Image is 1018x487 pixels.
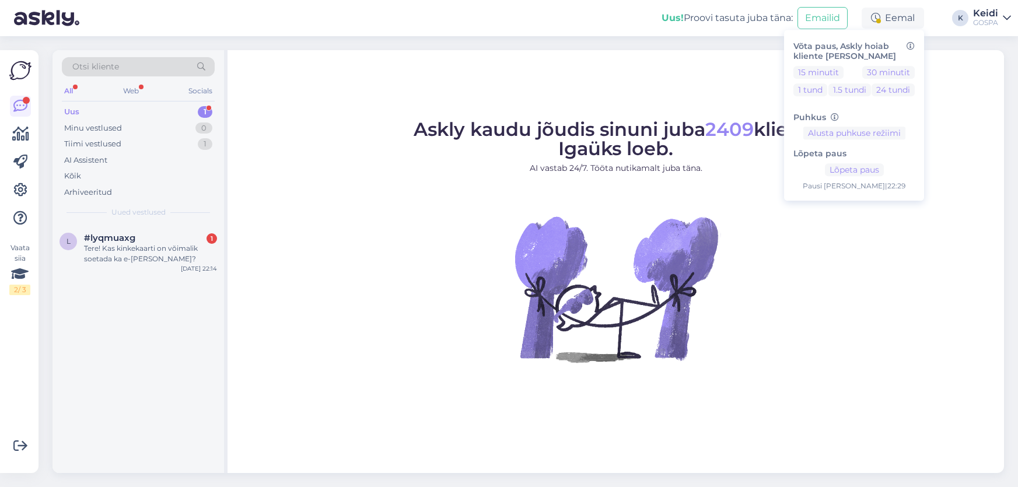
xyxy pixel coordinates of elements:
[64,170,81,182] div: Kõik
[64,138,121,150] div: Tiimi vestlused
[414,118,818,160] span: Askly kaudu jõudis sinuni juba klienti. Igaüks loeb.
[793,41,915,61] h6: Võta paus, Askly hoiab kliente [PERSON_NAME]
[793,181,915,191] div: Pausi [PERSON_NAME] | 22:29
[198,138,212,150] div: 1
[872,83,915,96] button: 24 tundi
[9,59,32,82] img: Askly Logo
[511,184,721,394] img: No Chat active
[803,127,905,140] button: Alusta puhkuse režiimi
[84,243,217,264] div: Tere! Kas kinkekaarti on võimalik soetada ka e-[PERSON_NAME]?
[793,149,915,159] h6: Lõpeta paus
[72,61,119,73] span: Otsi kliente
[793,83,827,96] button: 1 tund
[797,7,848,29] button: Emailid
[952,10,968,26] div: K
[862,66,915,79] button: 30 minutit
[662,11,793,25] div: Proovi tasuta juba täna:
[62,83,75,99] div: All
[64,122,122,134] div: Minu vestlused
[973,9,1011,27] a: KeidiGOSPA
[111,207,166,218] span: Uued vestlused
[186,83,215,99] div: Socials
[793,66,844,79] button: 15 minutit
[825,163,884,176] button: Lõpeta paus
[414,162,818,174] p: AI vastab 24/7. Tööta nutikamalt juba täna.
[973,18,998,27] div: GOSPA
[828,83,871,96] button: 1.5 tundi
[793,113,915,122] h6: Puhkus
[195,122,212,134] div: 0
[973,9,998,18] div: Keidi
[181,264,217,273] div: [DATE] 22:14
[662,12,684,23] b: Uus!
[9,285,30,295] div: 2 / 3
[67,237,71,246] span: l
[9,243,30,295] div: Vaata siia
[64,155,107,166] div: AI Assistent
[862,8,924,29] div: Eemal
[64,106,79,118] div: Uus
[121,83,141,99] div: Web
[198,106,212,118] div: 1
[705,118,754,141] span: 2409
[64,187,112,198] div: Arhiveeritud
[84,233,135,243] span: #lyqmuaxg
[207,233,217,244] div: 1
